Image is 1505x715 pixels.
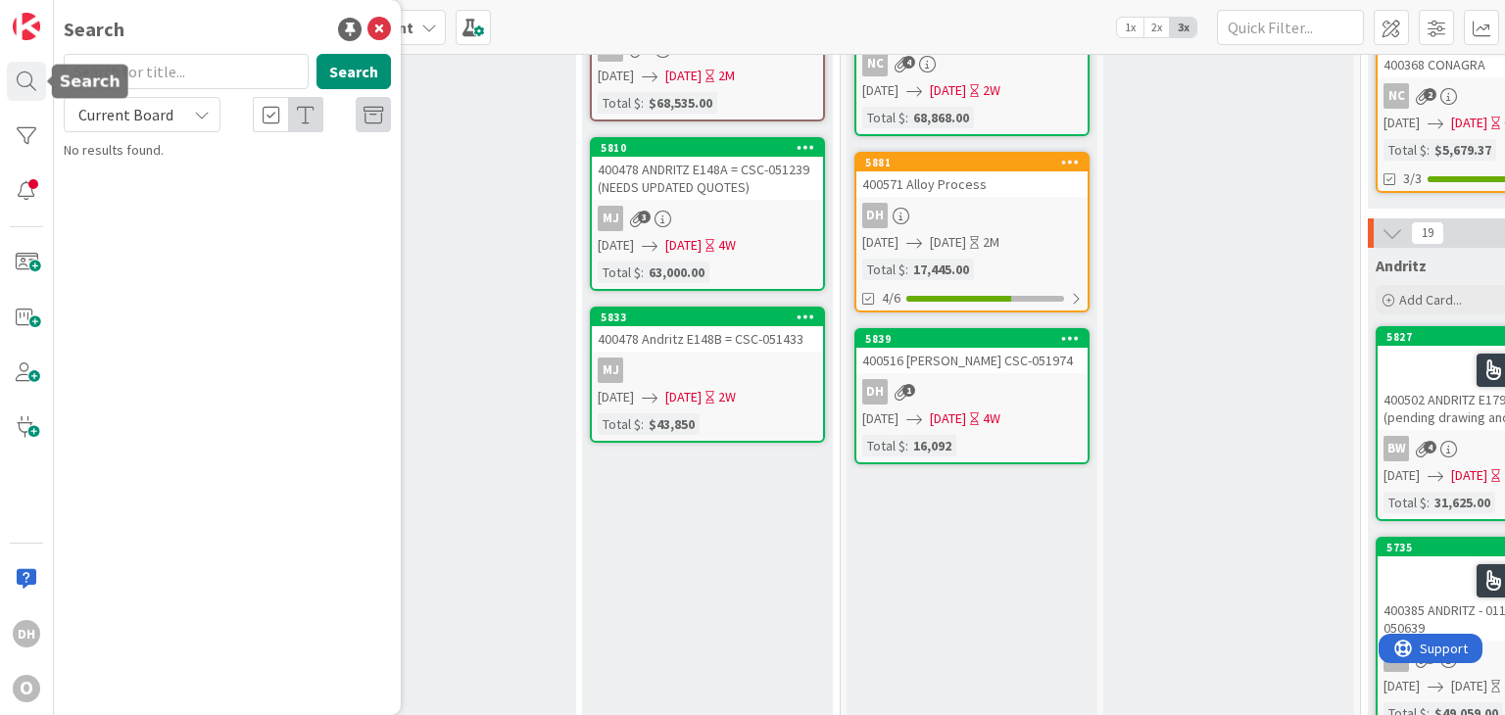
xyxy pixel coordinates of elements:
[13,13,40,40] img: Visit kanbanzone.com
[590,307,825,443] a: 5833400478 Andritz E148B = CSC-051433MJ[DATE][DATE]2WTotal $:$43,850
[590,137,825,291] a: 5810400478 ANDRITZ E148A = CSC-051239 (NEEDS UPDATED QUOTES)MJ[DATE][DATE]4WTotal $:63,000.00
[905,107,908,128] span: :
[601,141,823,155] div: 5810
[862,203,888,228] div: DH
[1376,256,1427,275] span: Andritz
[1217,10,1364,45] input: Quick Filter...
[908,107,974,128] div: 68,868.00
[1411,221,1444,245] span: 19
[638,211,651,223] span: 3
[1384,139,1427,161] div: Total $
[64,140,391,161] div: No results found.
[854,328,1090,464] a: 5839400516 [PERSON_NAME] CSC-051974DH[DATE][DATE]4WTotal $:16,092
[1384,113,1420,133] span: [DATE]
[862,51,888,76] div: NC
[1384,676,1420,696] span: [DATE]
[598,413,641,435] div: Total $
[856,154,1088,197] div: 5881400571 Alloy Process
[983,408,1000,429] div: 4W
[930,80,966,101] span: [DATE]
[644,92,717,114] div: $68,535.00
[862,435,905,456] div: Total $
[1424,88,1436,101] span: 2
[1451,676,1487,696] span: [DATE]
[1384,83,1409,109] div: NC
[644,413,700,435] div: $43,850
[1143,18,1170,37] span: 2x
[1430,139,1496,161] div: $5,679.37
[983,80,1000,101] div: 2W
[1384,465,1420,486] span: [DATE]
[592,326,823,352] div: 400478 Andritz E148B = CSC-051433
[644,262,709,283] div: 63,000.00
[641,262,644,283] span: :
[983,232,999,253] div: 2M
[1403,168,1422,189] span: 3/3
[882,288,900,309] span: 4/6
[856,330,1088,348] div: 5839
[856,51,1088,76] div: NC
[316,54,391,89] button: Search
[930,232,966,253] span: [DATE]
[856,203,1088,228] div: DH
[641,413,644,435] span: :
[598,387,634,407] span: [DATE]
[862,408,898,429] span: [DATE]
[862,259,905,280] div: Total $
[930,408,966,429] span: [DATE]
[13,675,40,702] div: O
[64,15,124,44] div: Search
[598,262,641,283] div: Total $
[856,154,1088,171] div: 5881
[862,107,905,128] div: Total $
[856,348,1088,373] div: 400516 [PERSON_NAME] CSC-051974
[862,80,898,101] span: [DATE]
[856,171,1088,197] div: 400571 Alloy Process
[641,92,644,114] span: :
[665,66,702,86] span: [DATE]
[1427,139,1430,161] span: :
[64,54,309,89] input: Search for title...
[598,357,623,383] div: MJ
[60,72,121,91] h5: Search
[1399,291,1462,309] span: Add Card...
[13,620,40,647] div: DH
[665,387,702,407] span: [DATE]
[592,309,823,326] div: 5833
[598,235,634,256] span: [DATE]
[592,139,823,200] div: 5810400478 ANDRITZ E148A = CSC-051239 (NEEDS UPDATED QUOTES)
[862,232,898,253] span: [DATE]
[905,435,908,456] span: :
[601,310,823,324] div: 5833
[78,105,173,124] span: Current Board
[854,152,1090,312] a: 5881400571 Alloy ProcessDH[DATE][DATE]2MTotal $:17,445.004/6
[862,379,888,405] div: DH
[1424,441,1436,453] span: 4
[592,206,823,231] div: MJ
[718,66,735,86] div: 2M
[665,235,702,256] span: [DATE]
[1384,436,1409,461] div: BW
[865,156,1088,169] div: 5881
[1384,492,1427,513] div: Total $
[718,235,736,256] div: 4W
[1427,492,1430,513] span: :
[856,330,1088,373] div: 5839400516 [PERSON_NAME] CSC-051974
[902,384,915,397] span: 1
[905,259,908,280] span: :
[592,157,823,200] div: 400478 ANDRITZ E148A = CSC-051239 (NEEDS UPDATED QUOTES)
[592,357,823,383] div: MJ
[1451,465,1487,486] span: [DATE]
[592,139,823,157] div: 5810
[902,56,915,69] span: 4
[1451,113,1487,133] span: [DATE]
[598,92,641,114] div: Total $
[1170,18,1196,37] span: 3x
[908,259,974,280] div: 17,445.00
[856,379,1088,405] div: DH
[718,387,736,407] div: 2W
[865,332,1088,346] div: 5839
[908,435,956,456] div: 16,092
[1117,18,1143,37] span: 1x
[598,66,634,86] span: [DATE]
